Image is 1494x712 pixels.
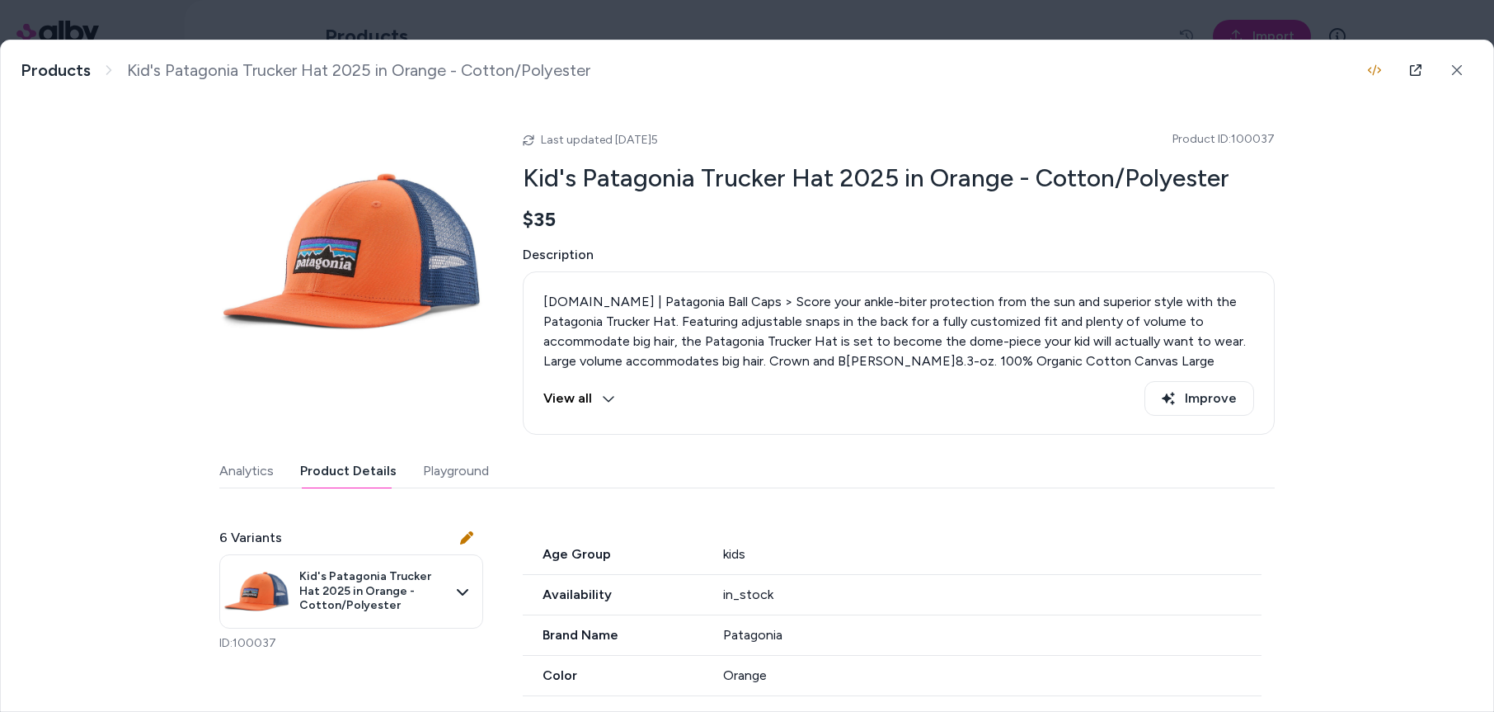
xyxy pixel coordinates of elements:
span: $35 [523,207,556,232]
div: Orange [723,666,1262,686]
span: Color [523,666,703,686]
button: Playground [423,455,489,488]
div: Patagonia [723,625,1262,645]
div: in_stock [723,585,1262,605]
p: ID: 100037 [219,635,483,652]
img: patagonia-trucker-hat-kids-.jpg [219,120,483,384]
span: Kid's Patagonia Trucker Hat 2025 in Orange - Cotton/Polyester [299,569,446,613]
span: Brand Name [523,625,703,645]
nav: breadcrumb [21,60,590,81]
span: Availability [523,585,703,605]
span: 6 Variants [219,528,282,548]
span: Last updated [DATE]5 [541,133,658,147]
h2: Kid's Patagonia Trucker Hat 2025 in Orange - Cotton/Polyester [523,163,1275,194]
button: Improve [1144,381,1254,416]
div: kids [723,545,1262,564]
img: patagonia-trucker-hat-kids-.jpg [223,559,289,625]
button: Kid's Patagonia Trucker Hat 2025 in Orange - Cotton/Polyester [219,554,483,629]
p: [DOMAIN_NAME] | Patagonia Ball Caps > Score your ankle-biter protection from the sun and superior... [543,292,1254,411]
span: Product ID: 100037 [1172,131,1275,148]
button: Product Details [300,455,397,488]
span: Description [523,245,1275,265]
button: Analytics [219,455,274,488]
span: Kid's Patagonia Trucker Hat 2025 in Orange - Cotton/Polyester [127,60,590,81]
span: Age Group [523,545,703,564]
button: View all [543,381,615,416]
a: Products [21,60,91,81]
